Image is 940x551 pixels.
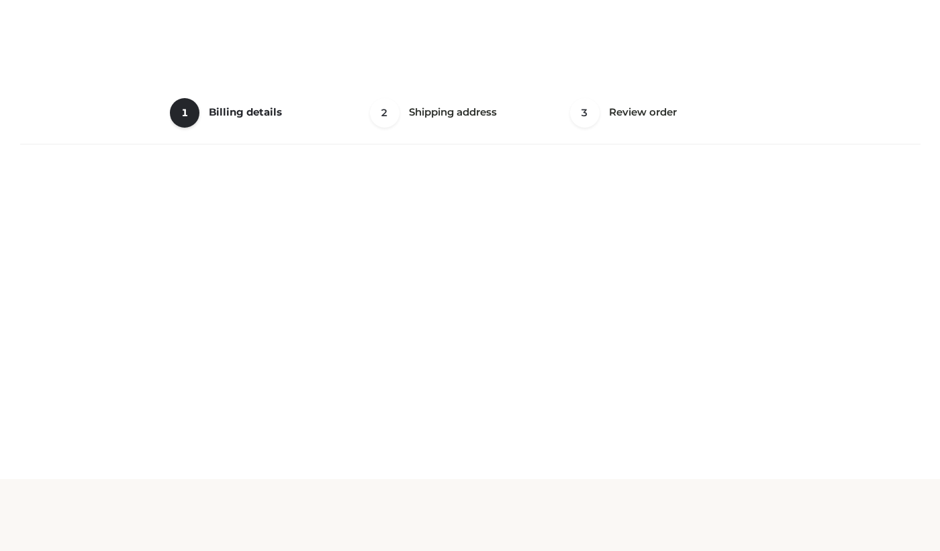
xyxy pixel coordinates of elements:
span: 1 [170,98,199,128]
span: 2 [370,98,399,128]
span: Review order [609,105,677,118]
span: Shipping address [409,105,497,118]
span: Billing details [209,105,282,118]
span: 3 [570,98,600,128]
